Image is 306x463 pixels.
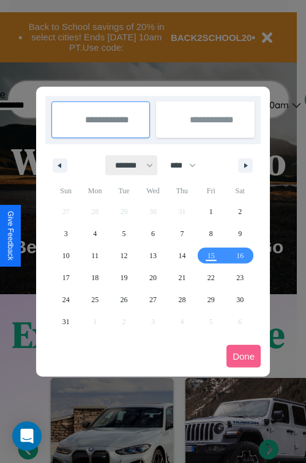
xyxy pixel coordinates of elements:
[6,211,15,261] div: Give Feedback
[80,245,109,267] button: 11
[207,289,215,311] span: 29
[149,267,157,289] span: 20
[178,267,185,289] span: 21
[62,267,70,289] span: 17
[51,289,80,311] button: 24
[122,223,126,245] span: 5
[226,267,255,289] button: 23
[196,223,225,245] button: 8
[168,181,196,201] span: Thu
[226,223,255,245] button: 9
[207,267,215,289] span: 22
[236,267,244,289] span: 23
[80,267,109,289] button: 18
[226,181,255,201] span: Sat
[138,223,167,245] button: 6
[168,223,196,245] button: 7
[110,245,138,267] button: 12
[207,245,215,267] span: 15
[226,289,255,311] button: 30
[196,181,225,201] span: Fri
[226,245,255,267] button: 16
[121,267,128,289] span: 19
[62,311,70,333] span: 31
[178,245,185,267] span: 14
[110,267,138,289] button: 19
[168,245,196,267] button: 14
[226,201,255,223] button: 2
[238,201,242,223] span: 2
[238,223,242,245] span: 9
[209,223,213,245] span: 8
[226,345,261,368] button: Done
[12,421,42,451] div: Open Intercom Messenger
[196,245,225,267] button: 15
[51,223,80,245] button: 3
[51,267,80,289] button: 17
[236,289,244,311] span: 30
[138,245,167,267] button: 13
[209,201,213,223] span: 1
[64,223,68,245] span: 3
[178,289,185,311] span: 28
[80,223,109,245] button: 4
[138,289,167,311] button: 27
[196,267,225,289] button: 22
[51,181,80,201] span: Sun
[80,289,109,311] button: 25
[51,311,80,333] button: 31
[138,181,167,201] span: Wed
[168,267,196,289] button: 21
[91,289,99,311] span: 25
[110,289,138,311] button: 26
[196,201,225,223] button: 1
[138,267,167,289] button: 20
[51,245,80,267] button: 10
[93,223,97,245] span: 4
[168,289,196,311] button: 28
[121,245,128,267] span: 12
[62,245,70,267] span: 10
[80,181,109,201] span: Mon
[180,223,184,245] span: 7
[121,289,128,311] span: 26
[110,223,138,245] button: 5
[91,267,99,289] span: 18
[149,289,157,311] span: 27
[91,245,99,267] span: 11
[236,245,244,267] span: 16
[110,181,138,201] span: Tue
[149,245,157,267] span: 13
[62,289,70,311] span: 24
[151,223,155,245] span: 6
[196,289,225,311] button: 29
